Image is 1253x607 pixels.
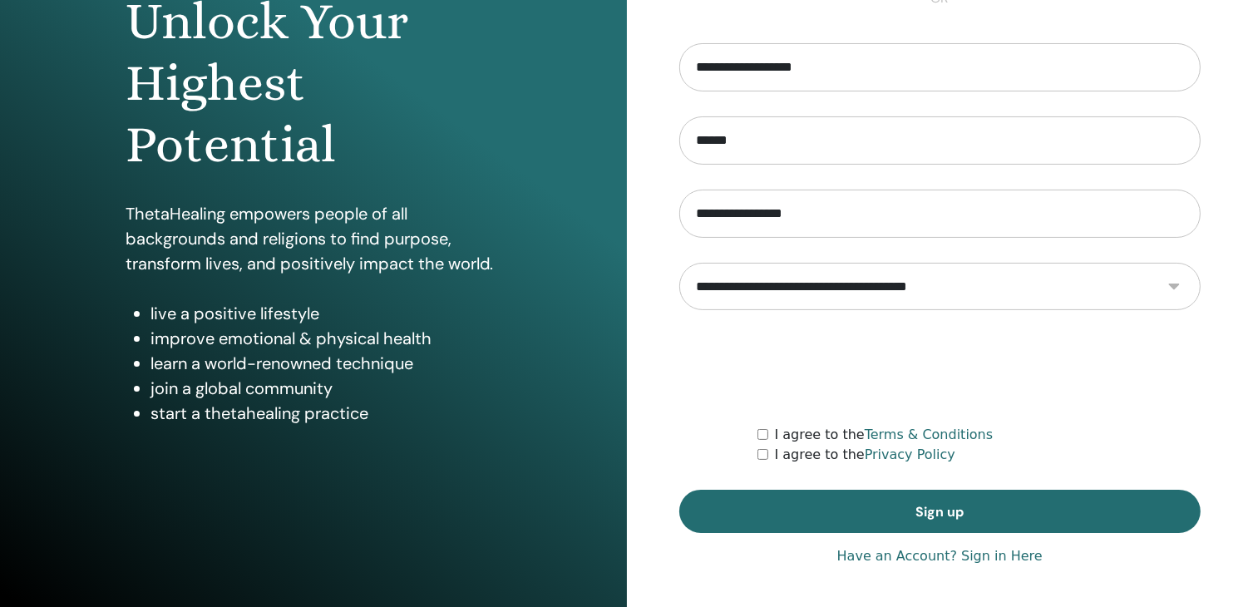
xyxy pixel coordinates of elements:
iframe: reCAPTCHA [813,335,1066,400]
li: live a positive lifestyle [150,301,501,326]
a: Have an Account? Sign in Here [837,546,1043,566]
li: learn a world-renowned technique [150,351,501,376]
label: I agree to the [775,425,994,445]
a: Terms & Conditions [865,427,993,442]
p: ThetaHealing empowers people of all backgrounds and religions to find purpose, transform lives, a... [126,201,501,276]
a: Privacy Policy [865,447,955,462]
li: start a thetahealing practice [150,401,501,426]
li: improve emotional & physical health [150,326,501,351]
button: Sign up [679,490,1201,533]
li: join a global community [150,376,501,401]
span: Sign up [915,503,964,521]
label: I agree to the [775,445,955,465]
